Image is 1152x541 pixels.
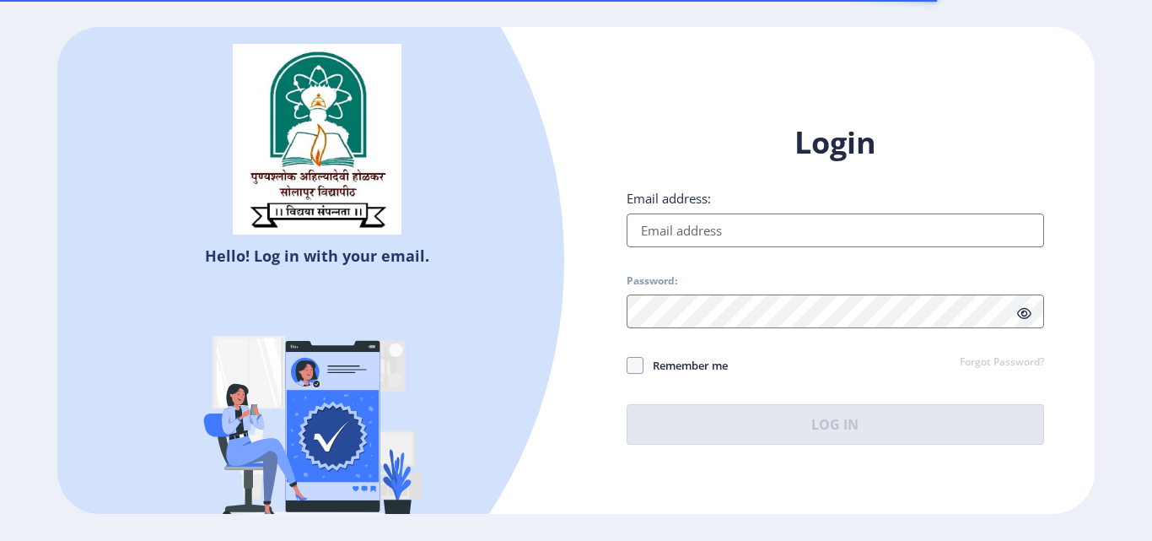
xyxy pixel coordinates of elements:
a: Forgot Password? [960,355,1044,371]
input: Email address [627,214,1044,247]
label: Password: [627,274,677,288]
label: Email address: [627,190,711,207]
img: sulogo.png [233,44,401,235]
h1: Login [627,122,1044,163]
button: Log In [627,404,1044,445]
span: Remember me [643,355,728,376]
